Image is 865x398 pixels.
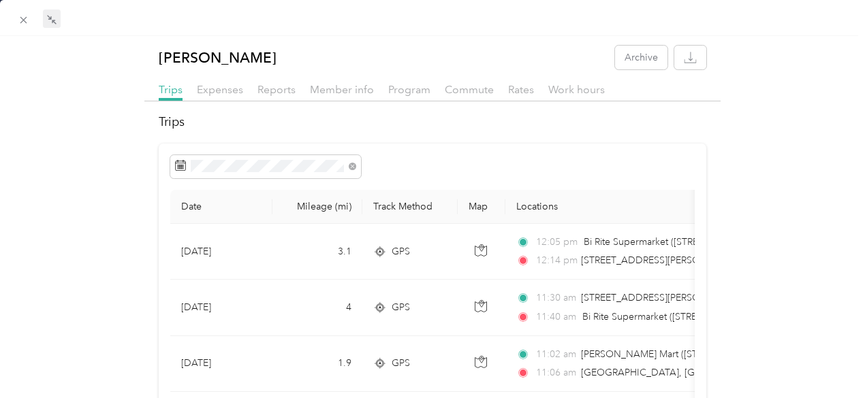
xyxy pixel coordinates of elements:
span: GPS [392,244,410,259]
td: [DATE] [170,280,272,335]
span: GPS [392,356,410,371]
span: Expenses [197,83,243,96]
th: Track Method [362,190,458,224]
p: [PERSON_NAME] [159,46,277,69]
span: 11:30 am [536,291,575,305]
td: 3.1 [272,224,362,280]
span: [STREET_ADDRESS][PERSON_NAME][PERSON_NAME] [581,292,819,303]
h2: Trips [159,113,707,131]
button: Archive [615,46,667,69]
span: 11:40 am [536,310,576,325]
span: Commute [445,83,494,96]
span: 11:06 am [536,365,575,380]
span: Rates [508,83,534,96]
th: Locations [505,190,819,224]
span: Program [388,83,430,96]
td: [DATE] [170,224,272,280]
span: GPS [392,300,410,315]
span: Work hours [548,83,605,96]
th: Mileage (mi) [272,190,362,224]
span: Bi Rite Supermarket ([STREET_ADDRESS]) [584,236,763,248]
th: Map [458,190,505,224]
th: Date [170,190,272,224]
td: 1.9 [272,336,362,392]
iframe: Everlance-gr Chat Button Frame [789,322,865,398]
td: 4 [272,280,362,335]
span: Bi Rite Supermarket ([STREET_ADDRESS]) [582,311,761,322]
span: 12:14 pm [536,253,575,268]
span: Reports [257,83,296,96]
span: 11:02 am [536,347,575,362]
span: 12:05 pm [536,235,578,250]
span: Trips [159,83,183,96]
span: [STREET_ADDRESS][PERSON_NAME][PERSON_NAME] [581,254,819,266]
td: [DATE] [170,336,272,392]
span: Member info [310,83,374,96]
